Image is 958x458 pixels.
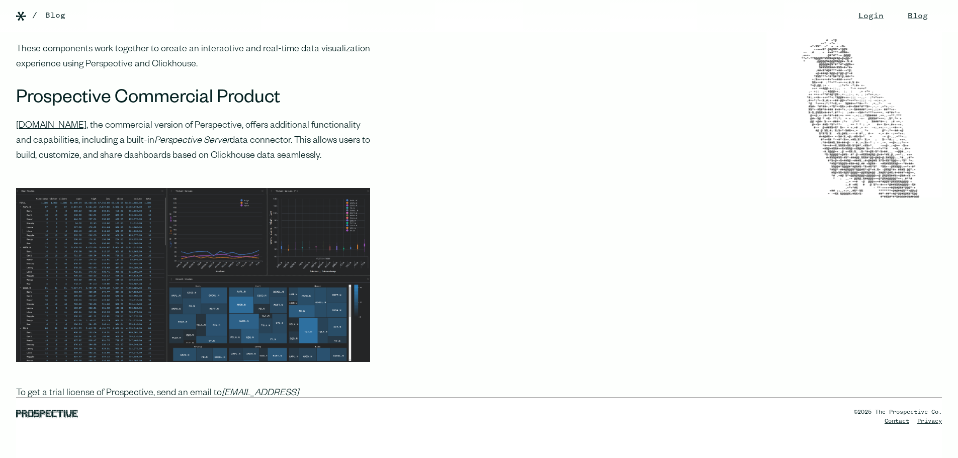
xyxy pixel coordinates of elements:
div: ©2025 The Prospective Co. [854,408,942,417]
a: Blog [45,10,65,22]
a: [DOMAIN_NAME] [16,121,86,131]
div: / [32,10,37,22]
em: Perspective Server [154,136,230,146]
a: Contact [885,418,909,424]
h2: Prospective Commercial Product [16,88,370,111]
p: These components work together to create an interactive and real-time data visualization experien... [16,42,370,72]
a: Privacy [917,418,942,424]
p: , the commercial version of Perspective, offers additional functionality and capabilities, includ... [16,119,370,164]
